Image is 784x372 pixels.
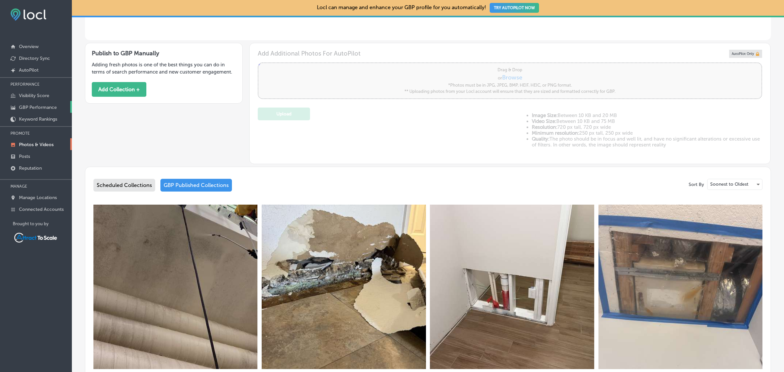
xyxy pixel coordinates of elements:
button: Add Collection + [92,82,146,97]
p: AutoPilot [19,67,39,73]
p: Visibility Score [19,93,49,98]
p: Overview [19,44,39,49]
p: Manage Locations [19,195,57,200]
p: Connected Accounts [19,207,64,212]
p: Keyword Rankings [19,116,57,122]
p: Soonest to Oldest [710,181,748,187]
div: Soonest to Oldest [708,179,762,190]
p: Brought to you by [13,221,72,226]
img: Collection thumbnail [430,205,594,369]
p: GBP Performance [19,105,57,110]
p: Directory Sync [19,56,50,61]
p: Posts [19,154,30,159]
img: Collection thumbnail [598,205,762,369]
p: Photos & Videos [19,142,54,147]
img: Attract To Scale [13,231,58,244]
p: Adding fresh photos is one of the best things you can do in terms of search performance and new c... [92,61,236,76]
img: Collection thumbnail [262,205,426,369]
div: GBP Published Collections [160,179,232,192]
img: Collection thumbnail [93,205,257,369]
p: Reputation [19,165,42,171]
img: fda3e92497d09a02dc62c9cd864e3231.png [10,8,46,21]
p: Sort By [689,182,704,187]
h3: Publish to GBP Manually [92,50,236,57]
button: TRY AUTOPILOT NOW [490,3,539,13]
div: Scheduled Collections [93,179,155,192]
